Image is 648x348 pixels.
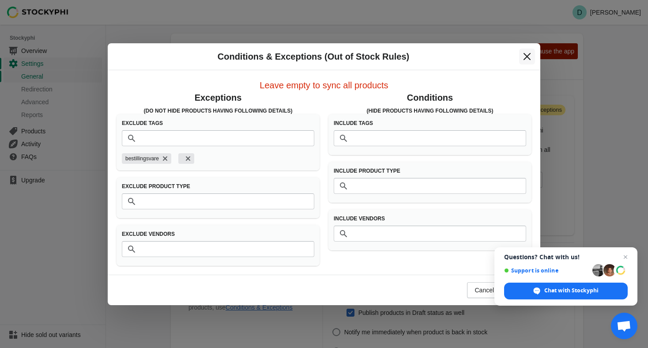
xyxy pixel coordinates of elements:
button: Close [519,49,535,64]
h3: Exclude Product Type [122,183,314,190]
span: Conditions & Exceptions (Out of Stock Rules) [218,52,409,61]
span: Cancel [475,287,494,294]
span: Exceptions [195,93,242,102]
button: Remove [184,154,192,163]
span: Chat with Stockyphi [544,287,599,295]
span: Support is online [504,267,589,274]
span: Leave empty to sync all products [260,80,388,90]
h3: Exclude Tags [122,120,314,127]
span: Conditions [407,93,453,102]
h3: Include Vendors [334,215,526,222]
h3: Exclude Vendors [122,231,314,238]
h3: Include Product Type [334,167,526,174]
button: Cancel [467,282,501,298]
a: Open chat [611,313,637,339]
h3: Include Tags [334,120,526,127]
button: Remove bestillingsvare [161,154,170,163]
h3: (Do Not Hide products having following details) [117,107,320,114]
span: Questions? Chat with us! [504,253,628,261]
span: bestillingsvare [125,153,159,164]
h3: (Hide products having following details) [328,107,531,114]
span: Chat with Stockyphi [504,283,628,299]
